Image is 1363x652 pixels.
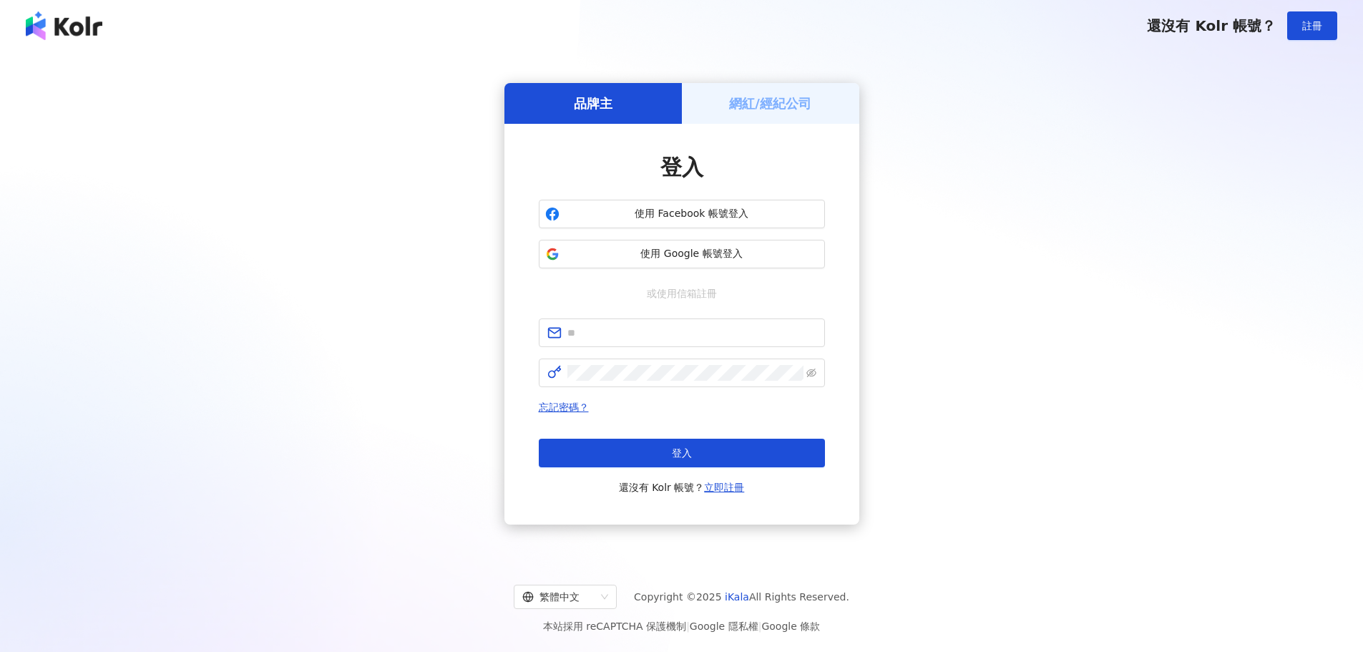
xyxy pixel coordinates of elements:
[619,479,745,496] span: 還沒有 Kolr 帳號？
[522,585,595,608] div: 繁體中文
[1147,17,1276,34] span: 還沒有 Kolr 帳號？
[686,621,690,632] span: |
[539,402,589,413] a: 忘記密碼？
[539,439,825,467] button: 登入
[1287,11,1337,40] button: 註冊
[806,368,816,378] span: eye-invisible
[704,482,744,493] a: 立即註冊
[637,286,727,301] span: 或使用信箱註冊
[660,155,703,180] span: 登入
[761,621,820,632] a: Google 條款
[543,618,820,635] span: 本站採用 reCAPTCHA 保護機制
[539,200,825,228] button: 使用 Facebook 帳號登入
[565,207,819,221] span: 使用 Facebook 帳號登入
[690,621,758,632] a: Google 隱私權
[1302,20,1322,31] span: 註冊
[672,447,692,459] span: 登入
[574,94,612,112] h5: 品牌主
[725,591,749,603] a: iKala
[634,588,849,605] span: Copyright © 2025 All Rights Reserved.
[758,621,762,632] span: |
[729,94,811,112] h5: 網紅/經紀公司
[565,247,819,261] span: 使用 Google 帳號登入
[26,11,102,40] img: logo
[539,240,825,268] button: 使用 Google 帳號登入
